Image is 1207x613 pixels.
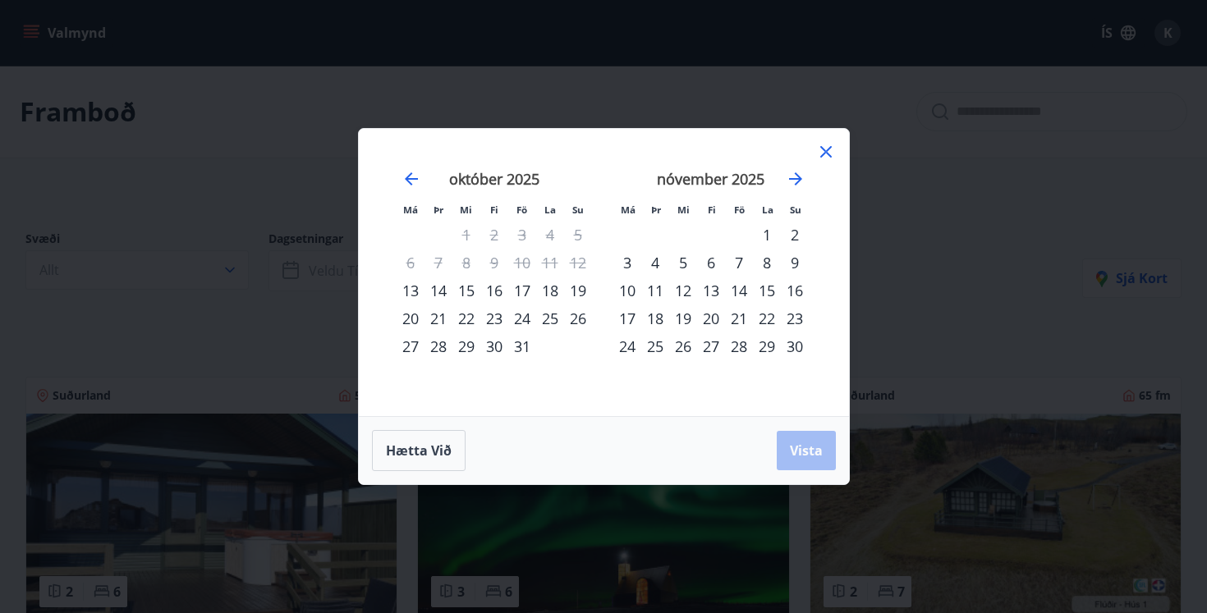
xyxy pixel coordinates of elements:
td: Choose föstudagur, 7. nóvember 2025 as your check-in date. It’s available. [725,249,753,277]
td: Choose fimmtudagur, 16. október 2025 as your check-in date. It’s available. [480,277,508,304]
small: Þr [434,204,443,216]
td: Choose miðvikudagur, 5. nóvember 2025 as your check-in date. It’s available. [669,249,697,277]
div: 14 [725,277,753,304]
div: 10 [613,277,641,304]
div: 28 [425,332,452,360]
div: 25 [641,332,669,360]
td: Choose þriðjudagur, 21. október 2025 as your check-in date. It’s available. [425,304,452,332]
small: Má [403,204,418,216]
td: Choose sunnudagur, 23. nóvember 2025 as your check-in date. It’s available. [781,304,809,332]
div: 27 [697,332,725,360]
td: Choose miðvikudagur, 26. nóvember 2025 as your check-in date. It’s available. [669,332,697,360]
td: Choose miðvikudagur, 29. október 2025 as your check-in date. It’s available. [452,332,480,360]
td: Choose fimmtudagur, 30. október 2025 as your check-in date. It’s available. [480,332,508,360]
strong: nóvember 2025 [657,169,764,189]
div: 22 [452,304,480,332]
div: 19 [669,304,697,332]
td: Not available. miðvikudagur, 8. október 2025 [452,249,480,277]
td: Choose laugardagur, 1. nóvember 2025 as your check-in date. It’s available. [753,221,781,249]
td: Choose laugardagur, 8. nóvember 2025 as your check-in date. It’s available. [753,249,781,277]
div: 20 [397,304,425,332]
td: Not available. laugardagur, 11. október 2025 [536,249,564,277]
div: 17 [508,277,536,304]
div: 27 [397,332,425,360]
td: Choose föstudagur, 21. nóvember 2025 as your check-in date. It’s available. [725,304,753,332]
div: Move backward to switch to the previous month. [402,169,421,189]
div: 24 [508,304,536,332]
div: 30 [781,332,809,360]
div: Move forward to switch to the next month. [786,169,805,189]
td: Choose miðvikudagur, 22. október 2025 as your check-in date. It’s available. [452,304,480,332]
td: Choose mánudagur, 20. október 2025 as your check-in date. It’s available. [397,304,425,332]
button: Hætta við [372,430,466,471]
small: Fö [516,204,527,216]
div: 25 [536,304,564,332]
td: Choose laugardagur, 29. nóvember 2025 as your check-in date. It’s available. [753,332,781,360]
td: Choose fimmtudagur, 6. nóvember 2025 as your check-in date. It’s available. [697,249,725,277]
div: 29 [452,332,480,360]
td: Choose fimmtudagur, 23. október 2025 as your check-in date. It’s available. [480,304,508,332]
div: 23 [781,304,809,332]
td: Choose fimmtudagur, 13. nóvember 2025 as your check-in date. It’s available. [697,277,725,304]
div: 14 [425,277,452,304]
td: Not available. mánudagur, 6. október 2025 [397,249,425,277]
td: Choose sunnudagur, 9. nóvember 2025 as your check-in date. It’s available. [781,249,809,277]
small: Fi [708,204,716,216]
div: 12 [669,277,697,304]
td: Choose þriðjudagur, 4. nóvember 2025 as your check-in date. It’s available. [641,249,669,277]
div: 22 [753,304,781,332]
div: 16 [480,277,508,304]
small: Fi [490,204,498,216]
td: Choose mánudagur, 13. október 2025 as your check-in date. It’s available. [397,277,425,304]
div: 21 [425,304,452,332]
div: 11 [641,277,669,304]
small: Þr [651,204,661,216]
div: 7 [725,249,753,277]
div: 15 [753,277,781,304]
div: 15 [452,277,480,304]
td: Not available. föstudagur, 3. október 2025 [508,221,536,249]
small: Mi [460,204,472,216]
td: Not available. sunnudagur, 5. október 2025 [564,221,592,249]
div: 3 [613,249,641,277]
td: Not available. fimmtudagur, 9. október 2025 [480,249,508,277]
td: Choose fimmtudagur, 20. nóvember 2025 as your check-in date. It’s available. [697,304,725,332]
td: Choose fimmtudagur, 27. nóvember 2025 as your check-in date. It’s available. [697,332,725,360]
td: Choose laugardagur, 22. nóvember 2025 as your check-in date. It’s available. [753,304,781,332]
td: Choose mánudagur, 10. nóvember 2025 as your check-in date. It’s available. [613,277,641,304]
td: Not available. laugardagur, 4. október 2025 [536,221,564,249]
small: Su [572,204,584,216]
div: 23 [480,304,508,332]
div: 16 [781,277,809,304]
div: 1 [753,221,781,249]
div: 31 [508,332,536,360]
div: 26 [669,332,697,360]
td: Not available. miðvikudagur, 1. október 2025 [452,221,480,249]
td: Choose sunnudagur, 2. nóvember 2025 as your check-in date. It’s available. [781,221,809,249]
strong: október 2025 [449,169,539,189]
td: Not available. sunnudagur, 12. október 2025 [564,249,592,277]
small: Má [621,204,636,216]
div: 13 [697,277,725,304]
td: Choose þriðjudagur, 25. nóvember 2025 as your check-in date. It’s available. [641,332,669,360]
td: Choose sunnudagur, 19. október 2025 as your check-in date. It’s available. [564,277,592,304]
td: Choose föstudagur, 14. nóvember 2025 as your check-in date. It’s available. [725,277,753,304]
td: Choose föstudagur, 28. nóvember 2025 as your check-in date. It’s available. [725,332,753,360]
div: 2 [781,221,809,249]
div: 17 [613,304,641,332]
td: Not available. þriðjudagur, 7. október 2025 [425,249,452,277]
div: 26 [564,304,592,332]
td: Choose föstudagur, 24. október 2025 as your check-in date. It’s available. [508,304,536,332]
td: Choose laugardagur, 15. nóvember 2025 as your check-in date. It’s available. [753,277,781,304]
span: Hætta við [386,441,452,460]
small: Mi [677,204,690,216]
td: Choose mánudagur, 24. nóvember 2025 as your check-in date. It’s available. [613,332,641,360]
td: Choose sunnudagur, 30. nóvember 2025 as your check-in date. It’s available. [781,332,809,360]
td: Choose miðvikudagur, 19. nóvember 2025 as your check-in date. It’s available. [669,304,697,332]
div: 29 [753,332,781,360]
small: Fö [734,204,745,216]
div: 20 [697,304,725,332]
div: 8 [753,249,781,277]
td: Not available. föstudagur, 10. október 2025 [508,249,536,277]
td: Choose föstudagur, 31. október 2025 as your check-in date. It’s available. [508,332,536,360]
